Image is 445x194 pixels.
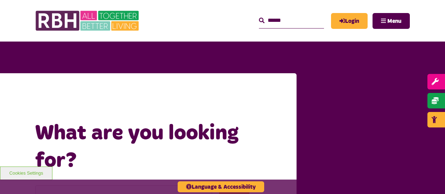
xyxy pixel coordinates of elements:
[373,13,410,29] button: Navigation
[76,93,93,101] a: Home
[178,181,264,192] button: Language & Accessibility
[35,120,282,175] h1: What are you looking for?
[35,7,141,35] img: RBH
[331,13,368,29] a: MyRBH
[102,93,182,101] a: What are you looking for?
[387,18,401,24] span: Menu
